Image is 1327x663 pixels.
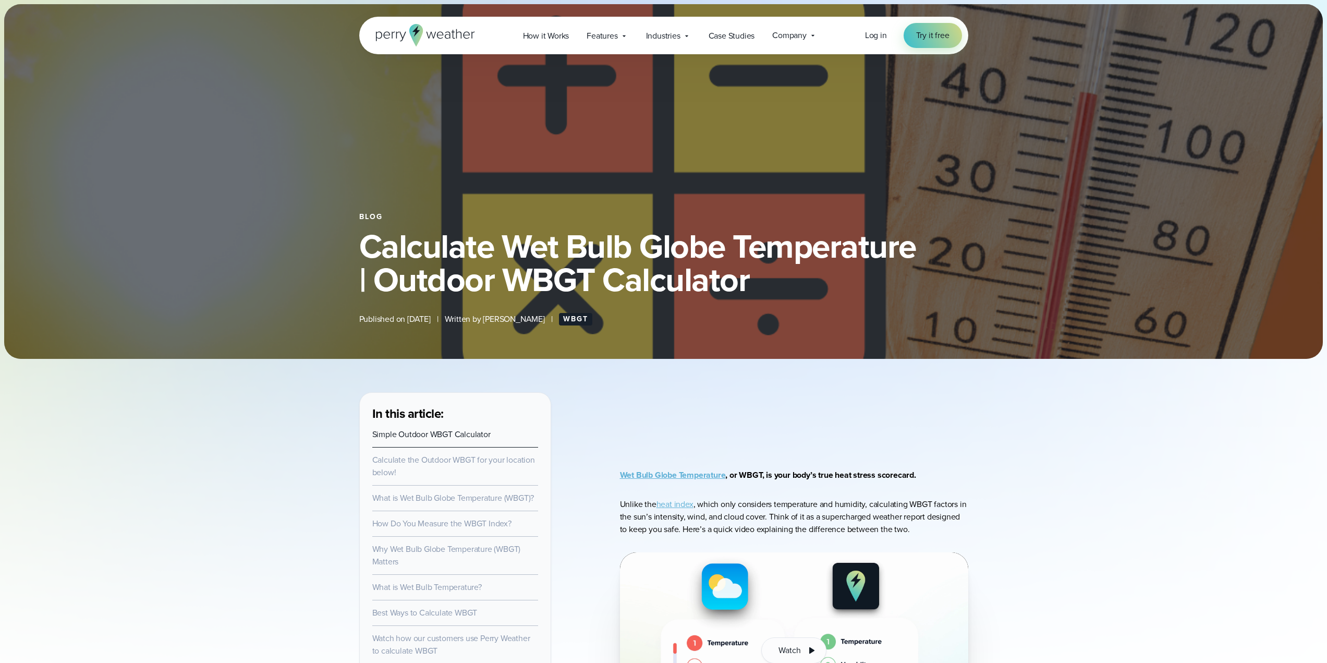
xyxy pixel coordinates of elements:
a: WBGT [559,313,592,326]
span: Published on [DATE] [359,313,431,326]
a: Simple Outdoor WBGT Calculator [372,428,491,440]
a: heat index [656,498,693,510]
span: Watch [778,644,800,657]
a: Try it free [904,23,962,48]
a: How Do You Measure the WBGT Index? [372,517,512,529]
span: | [437,313,439,326]
strong: , or WBGT, is your body’s true heat stress scorecard. [620,469,916,481]
a: Why Wet Bulb Globe Temperature (WBGT) Matters [372,543,521,568]
a: What is Wet Bulb Temperature? [372,581,482,593]
h3: In this article: [372,405,538,422]
a: Wet Bulb Globe Temperature [620,469,726,481]
iframe: WBGT Explained: Listen as we break down all you need to know about WBGT Video [650,392,938,436]
a: Best Ways to Calculate WBGT [372,607,478,619]
span: Log in [865,29,887,41]
a: Case Studies [700,25,764,46]
a: Calculate the Outdoor WBGT for your location below! [372,454,535,478]
span: How it Works [523,30,569,42]
span: Written by [PERSON_NAME] [445,313,545,326]
a: Log in [865,29,887,42]
h1: Calculate Wet Bulb Globe Temperature | Outdoor WBGT Calculator [359,230,968,296]
span: Case Studies [709,30,755,42]
a: Watch how our customers use Perry Weather to calculate WBGT [372,632,530,657]
p: Unlike the , which only considers temperature and humidity, calculating WBGT factors in the sun’s... [620,498,968,536]
span: Try it free [916,29,949,42]
span: Company [772,29,807,42]
span: | [551,313,553,326]
div: Blog [359,213,968,221]
span: Features [587,30,617,42]
span: Industries [646,30,680,42]
a: How it Works [514,25,578,46]
a: What is Wet Bulb Globe Temperature (WBGT)? [372,492,534,504]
